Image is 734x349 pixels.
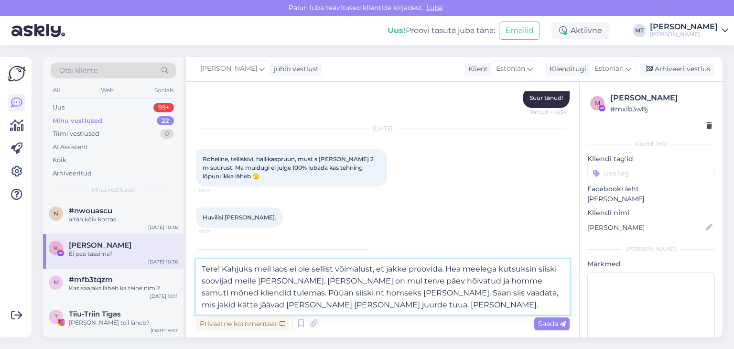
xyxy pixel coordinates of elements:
div: Proovi tasuta juba täna: [388,25,495,36]
div: [PERSON_NAME] [587,245,715,253]
span: Huvilisi [PERSON_NAME]. [203,214,276,221]
div: aitäh kõik korras [69,215,178,224]
div: AI Assistent [53,142,88,152]
div: [PERSON_NAME] [610,92,712,104]
span: #mfb3tqzm [69,275,113,284]
img: Askly Logo [8,65,26,83]
span: Saada [538,319,566,328]
div: 99+ [153,103,174,112]
span: #nwouascu [69,207,112,215]
div: Privaatne kommentaar [196,317,289,330]
div: Arhiveeri vestlus [640,63,714,76]
span: 10:27 [199,228,235,235]
div: Web [99,84,116,97]
span: Estonian [594,64,624,74]
div: Kliendi info [587,140,715,148]
span: 10:27 [199,187,235,194]
p: Facebooki leht [587,184,715,194]
span: Nähtud ✓ 16:34 [529,109,567,116]
div: [DATE] 10:36 [148,258,178,265]
span: Luba [423,3,445,12]
div: Ei pea tassima? [69,250,178,258]
div: Uus [53,103,65,112]
div: Klienditugi [546,64,586,74]
span: K [54,244,58,251]
span: T [54,313,58,320]
span: n [54,210,58,217]
div: Tiimi vestlused [53,129,99,139]
input: Lisa nimi [588,222,704,233]
p: Kliendi nimi [587,208,715,218]
div: Klient [464,64,488,74]
div: [PERSON_NAME] [650,31,718,38]
div: Kas saajaks läheb ka teine nimi? [69,284,178,293]
span: [PERSON_NAME] [200,64,257,74]
div: All [51,84,62,97]
span: Suur tänud! [529,94,563,101]
button: Emailid [499,22,540,40]
span: Tiiu-Triin Tigas [69,310,121,318]
div: [DATE] 10:36 [148,224,178,231]
div: 22 [157,116,174,126]
div: [PERSON_NAME] [650,23,718,31]
span: Roheline, telliskivi, hallikaspruun, must s [PERSON_NAME] 2 m suurust. Ma muidugi ei julge 100% l... [203,155,375,180]
span: m [595,99,600,107]
b: Uus! [388,26,406,35]
div: [DATE] [196,124,570,133]
div: Kõik [53,155,66,165]
p: Märkmed [587,259,715,269]
p: Kliendi tag'id [587,154,715,164]
div: Arhiveeritud [53,169,92,178]
p: [PERSON_NAME] [587,194,715,204]
div: 0 [160,129,174,139]
div: Minu vestlused [53,116,102,126]
span: Estonian [496,64,525,74]
div: juhib vestlust [270,64,319,74]
span: Minu vestlused [92,185,135,194]
div: [DATE] 6:57 [151,327,178,334]
input: Lisa tag [587,166,715,180]
div: # mx1b3w8j [610,104,712,114]
span: Otsi kliente [59,65,97,76]
div: MT [633,24,646,37]
div: [DATE] 10:11 [150,293,178,300]
span: Katrin Katrin [69,241,131,250]
span: m [54,279,59,286]
div: Aktiivne [551,22,610,39]
textarea: Tere! Kahjuks meil laos ei ole sellist võimalust, et jakke proovida. Hea meelega kutsuksin siiski... [196,259,570,315]
div: [PERSON_NAME] teil läheb? [69,318,178,327]
a: [PERSON_NAME][PERSON_NAME] [650,23,728,38]
div: Socials [152,84,176,97]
